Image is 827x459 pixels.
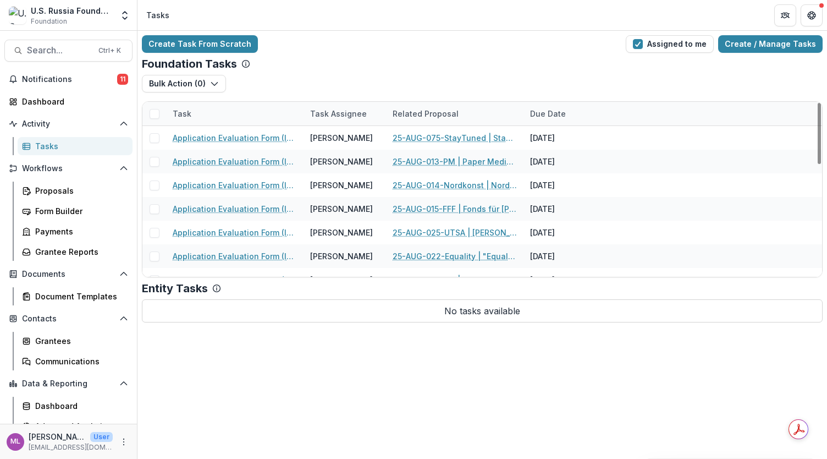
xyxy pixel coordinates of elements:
[393,156,517,167] a: 25-AUG-013-PM | Paper Media LLC - 2025 - Grant Proposal Application ([DATE])
[166,102,304,125] div: Task
[117,74,128,85] span: 11
[27,45,92,56] span: Search...
[173,156,297,167] a: Application Evaluation Form (Internal)
[801,4,823,26] button: Get Help
[4,92,133,111] a: Dashboard
[18,352,133,370] a: Communications
[393,250,517,262] a: 25-AUG-022-Equality | "Equality North" Law Defendant Non-Governmental Organization - 2025 - Grant...
[310,132,373,144] div: [PERSON_NAME]
[173,203,297,215] a: Application Evaluation Form (Internal)
[393,203,517,215] a: 25-AUG-015-FFF | Fonds für [PERSON_NAME] und [PERSON_NAME] e. V. - 2025 - Grant Proposal Applicat...
[22,379,115,389] span: Data & Reporting
[142,282,208,295] p: Entity Tasks
[386,102,523,125] div: Related Proposal
[718,35,823,53] a: Create / Manage Tasks
[31,5,113,17] div: U.S. Russia Foundation
[18,417,133,435] a: Advanced Analytics
[90,432,113,442] p: User
[96,45,123,57] div: Ctrl + K
[35,205,124,217] div: Form Builder
[310,250,373,262] div: [PERSON_NAME]
[22,164,115,173] span: Workflows
[304,108,373,119] div: Task Assignee
[29,431,86,442] p: [PERSON_NAME]
[142,299,823,323] p: No tasks available
[22,75,117,84] span: Notifications
[35,420,124,432] div: Advanced Analytics
[4,310,133,327] button: Open Contacts
[35,226,124,237] div: Payments
[523,126,606,150] div: [DATE]
[523,108,572,119] div: Due Date
[310,179,373,191] div: [PERSON_NAME]
[173,250,297,262] a: Application Evaluation Form (Internal)
[523,268,606,292] div: [DATE]
[22,119,115,129] span: Activity
[4,40,133,62] button: Search...
[18,243,133,261] a: Grantee Reports
[166,108,198,119] div: Task
[18,137,133,155] a: Tasks
[393,274,517,286] a: 25-AUG-031-TIR | Center TIR2 - 2025 - Grant Proposal Application ([DATE])
[29,442,113,452] p: [EMAIL_ADDRESS][DOMAIN_NAME]
[35,400,124,412] div: Dashboard
[523,102,606,125] div: Due Date
[22,96,124,107] div: Dashboard
[393,179,517,191] a: 25-AUG-014-Nordkonst | Nordkonst - 2025 - Grant Proposal Application ([DATE])
[173,132,297,144] a: Application Evaluation Form (Internal)
[18,287,133,305] a: Document Templates
[142,75,226,92] button: Bulk Action (0)
[4,160,133,177] button: Open Workflows
[4,115,133,133] button: Open Activity
[523,197,606,221] div: [DATE]
[35,246,124,258] div: Grantee Reports
[4,265,133,283] button: Open Documents
[18,222,133,241] a: Payments
[173,179,297,191] a: Application Evaluation Form (Internal)
[10,438,20,445] div: Maria Lvova
[18,202,133,220] a: Form Builder
[310,156,373,167] div: [PERSON_NAME]
[4,375,133,392] button: Open Data & Reporting
[22,270,115,279] span: Documents
[35,335,124,347] div: Grantees
[31,17,67,26] span: Foundation
[310,203,373,215] div: [PERSON_NAME]
[35,291,124,302] div: Document Templates
[523,173,606,197] div: [DATE]
[774,4,796,26] button: Partners
[173,274,297,286] a: Application Evaluation Form (Internal)
[18,332,133,350] a: Grantees
[626,35,714,53] button: Assigned to me
[117,435,130,449] button: More
[310,274,373,286] div: [PERSON_NAME]
[22,314,115,324] span: Contacts
[4,70,133,88] button: Notifications11
[35,185,124,196] div: Proposals
[35,356,124,367] div: Communications
[386,108,465,119] div: Related Proposal
[142,35,258,53] a: Create Task From Scratch
[142,57,237,70] p: Foundation Tasks
[523,221,606,244] div: [DATE]
[117,4,133,26] button: Open entity switcher
[393,132,517,144] a: 25-AUG-075-StayTuned | StayTuned MTU - 2025 - Grant Proposal Application ([DATE])
[173,227,297,238] a: Application Evaluation Form (Internal)
[142,7,174,23] nav: breadcrumb
[523,150,606,173] div: [DATE]
[310,227,373,238] div: [PERSON_NAME]
[9,7,26,24] img: U.S. Russia Foundation
[523,244,606,268] div: [DATE]
[304,102,386,125] div: Task Assignee
[18,182,133,200] a: Proposals
[18,397,133,415] a: Dashboard
[35,140,124,152] div: Tasks
[146,9,169,21] div: Tasks
[393,227,517,238] a: 25-AUG-025-UTSA | [PERSON_NAME] - 2025 - Grant Proposal Application ([DATE])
